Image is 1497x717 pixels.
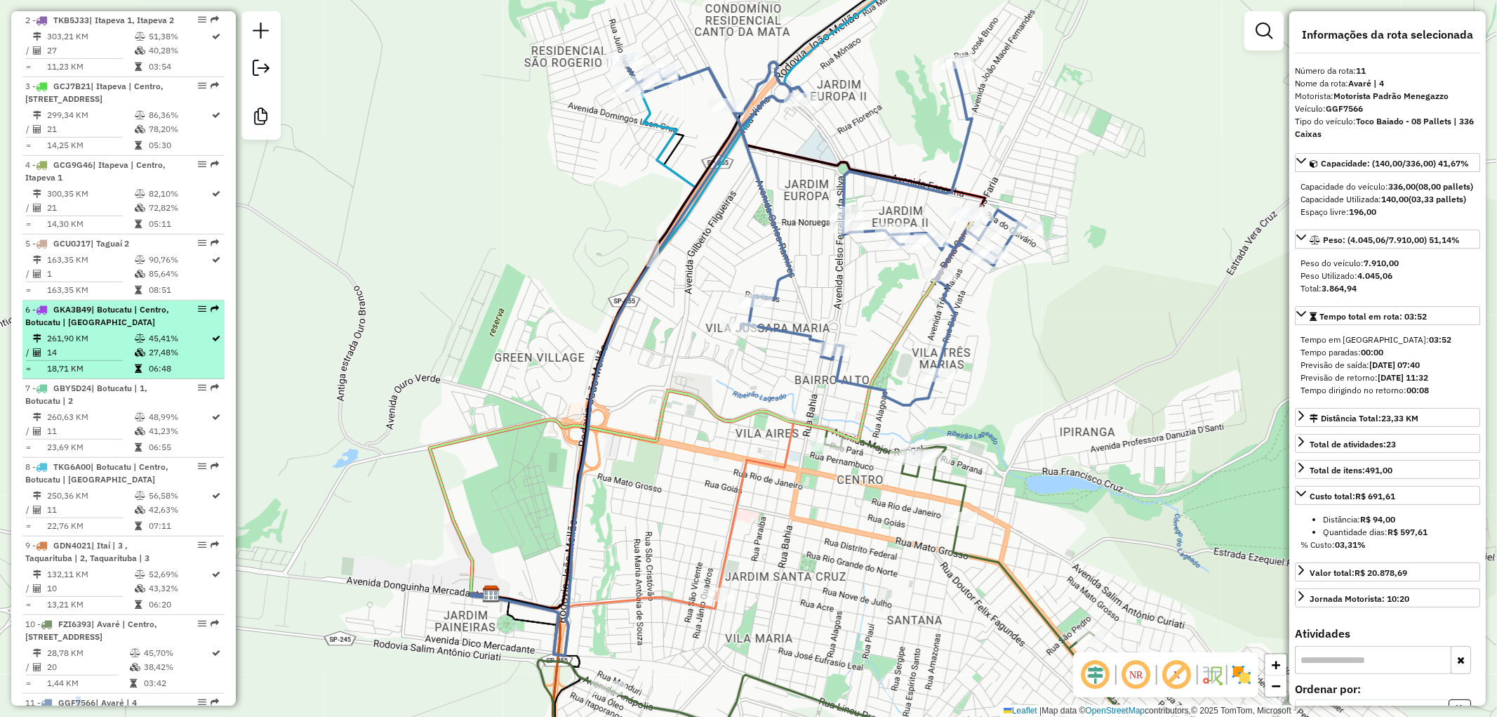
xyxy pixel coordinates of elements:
[148,424,211,438] td: 41,23%
[1295,588,1480,607] a: Jornada Motorista: 10:20
[211,462,219,471] em: Rota exportada
[1333,91,1449,101] strong: Motorista Padrão Menegazzo
[46,253,134,267] td: 163,35 KM
[1310,464,1392,477] div: Total de itens:
[1265,654,1286,676] a: Zoom in
[135,364,142,373] i: Tempo total em rota
[33,270,41,278] i: Total de Atividades
[46,362,134,376] td: 18,71 KM
[46,519,134,533] td: 22,76 KM
[33,256,41,264] i: Distância Total
[46,567,134,581] td: 132,11 KM
[213,570,221,579] i: Rota otimizada
[211,81,219,90] em: Rota exportada
[135,413,145,421] i: % de utilização do peso
[148,581,211,596] td: 43,32%
[1250,17,1278,45] a: Exibir filtros
[1335,539,1366,550] strong: 03,31%
[1300,206,1475,218] div: Espaço livre:
[148,440,211,454] td: 06:55
[211,383,219,392] em: Rota exportada
[46,60,134,74] td: 11,23 KM
[25,440,32,454] td: =
[25,346,32,360] td: /
[198,239,206,247] em: Opções
[130,679,137,688] i: Tempo total em rota
[211,305,219,313] em: Rota exportada
[148,519,211,533] td: 07:11
[1295,230,1480,249] a: Peso: (4.045,06/7.910,00) 51,14%
[148,267,211,281] td: 85,64%
[46,424,134,438] td: 11
[130,649,140,657] i: % de utilização do peso
[1295,434,1480,453] a: Total de atividades:23
[1295,103,1480,115] div: Veículo:
[46,217,134,231] td: 14,30 KM
[211,698,219,706] em: Rota exportada
[135,492,145,500] i: % de utilização do peso
[198,81,206,90] em: Opções
[25,540,149,563] span: 9 -
[1406,385,1429,395] strong: 00:08
[1322,283,1357,294] strong: 3.864,94
[25,362,32,376] td: =
[33,348,41,357] i: Total de Atividades
[1300,282,1475,295] div: Total:
[135,584,145,593] i: % de utilização da cubagem
[25,304,169,327] span: 6 -
[1300,539,1475,551] div: % Custo:
[53,540,91,551] span: GDN4021
[135,32,145,41] i: % de utilização do peso
[148,217,211,231] td: 05:11
[1300,270,1475,282] div: Peso Utilizado:
[25,201,32,215] td: /
[33,584,41,593] i: Total de Atividades
[148,201,211,215] td: 72,82%
[1355,567,1407,578] strong: R$ 20.878,69
[1300,384,1475,397] div: Tempo dirigindo no retorno:
[1310,412,1418,425] div: Distância Total:
[143,660,211,674] td: 38,42%
[198,462,206,471] em: Opções
[148,362,211,376] td: 06:48
[46,283,134,297] td: 163,35 KM
[25,81,164,104] span: | Itapeva | Centro, [STREET_ADDRESS]
[1300,193,1475,206] div: Capacidade Utilizada:
[1295,175,1480,224] div: Capacidade: (140,00/336,00) 41,67%
[213,492,221,500] i: Rota otimizada
[89,15,174,25] span: | Itapeva 1, Itapeva 2
[1295,408,1480,427] a: Distância Total:23,33 KM
[25,138,32,152] td: =
[46,29,134,44] td: 303,21 KM
[1300,258,1399,268] span: Peso do veículo:
[1300,359,1475,371] div: Previsão de saída:
[213,111,221,119] i: Rota otimizada
[135,256,145,264] i: % de utilização do peso
[1388,527,1428,537] strong: R$ 597,61
[25,598,32,612] td: =
[135,334,145,343] i: % de utilização do peso
[1295,486,1480,505] a: Custo total:R$ 691,61
[211,619,219,628] em: Rota exportada
[1230,664,1253,686] img: Exibir/Ocultar setores
[25,217,32,231] td: =
[1295,306,1480,325] a: Tempo total em rota: 03:52
[1295,153,1480,172] a: Capacidade: (140,00/336,00) 41,67%
[198,160,206,169] em: Opções
[91,238,129,249] span: | Taguaí 2
[1086,706,1145,716] a: OpenStreetMap
[46,489,134,503] td: 250,36 KM
[33,334,41,343] i: Distância Total
[148,60,211,74] td: 03:54
[135,63,142,71] i: Tempo total em rota
[148,122,211,136] td: 78,20%
[46,676,129,690] td: 1,44 KM
[1000,705,1295,717] div: Map data © contributors,© 2025 TomTom, Microsoft
[46,440,134,454] td: 23,69 KM
[1295,90,1480,103] div: Motorista:
[135,270,145,278] i: % de utilização da cubagem
[135,570,145,579] i: % de utilização do peso
[1079,658,1112,692] span: Ocultar deslocamento
[58,697,95,708] span: GGF7566
[135,204,145,212] i: % de utilização da cubagem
